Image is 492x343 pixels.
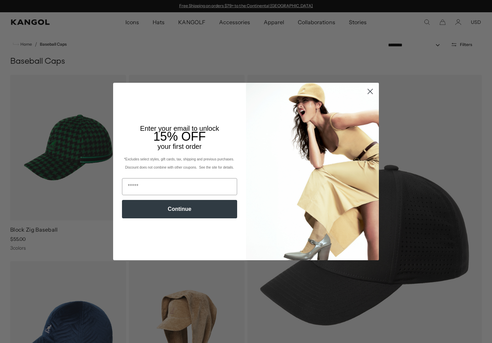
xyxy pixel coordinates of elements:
[157,143,201,150] span: your first order
[122,200,237,218] button: Continue
[153,129,206,143] span: 15% OFF
[122,178,237,195] input: Email
[246,83,379,260] img: 93be19ad-e773-4382-80b9-c9d740c9197f.jpeg
[124,157,235,169] span: *Excludes select styles, gift cards, tax, shipping and previous purchases. Discount does not comb...
[364,85,376,97] button: Close dialog
[140,125,219,132] span: Enter your email to unlock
